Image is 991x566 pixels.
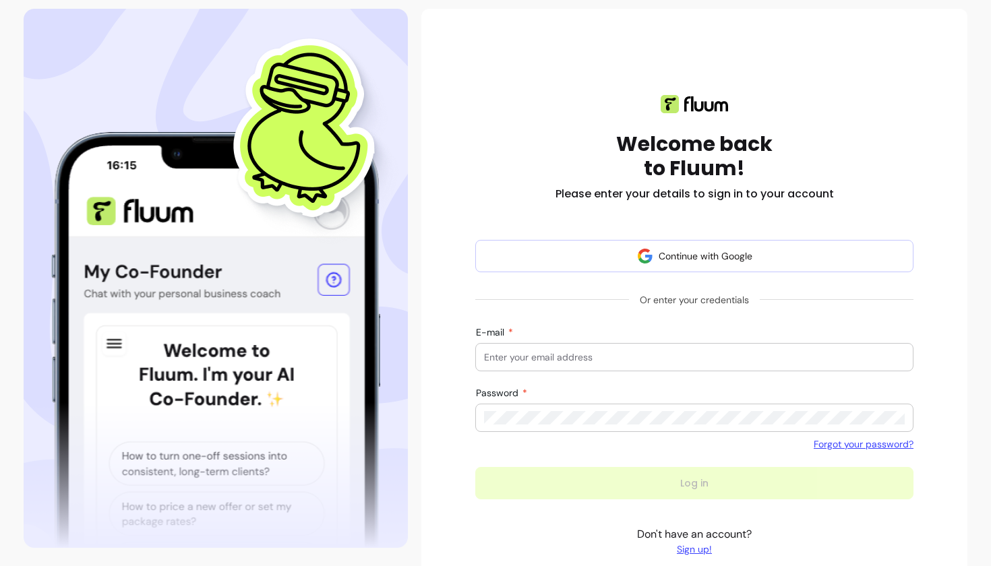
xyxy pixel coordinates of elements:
[629,288,760,312] span: Or enter your credentials
[484,350,905,364] input: E-mail
[484,411,905,425] input: Password
[637,526,752,556] p: Don't have an account?
[475,240,913,272] button: Continue with Google
[814,437,913,451] a: Forgot your password?
[476,326,507,338] span: E-mail
[637,542,752,556] a: Sign up!
[661,95,728,113] img: Fluum logo
[637,248,653,264] img: avatar
[555,186,834,202] h2: Please enter your details to sign in to your account
[476,387,521,399] span: Password
[616,132,773,181] h1: Welcome back to Fluum!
